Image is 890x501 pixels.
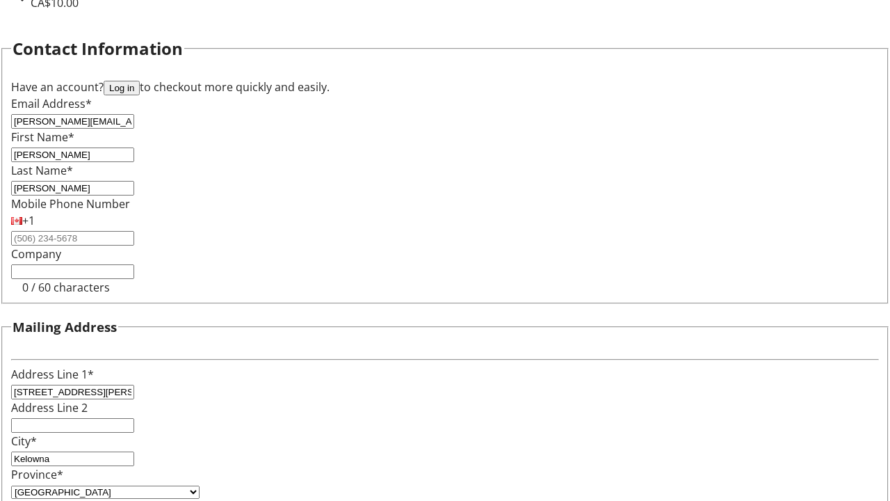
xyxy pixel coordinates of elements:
[11,367,94,382] label: Address Line 1*
[11,246,61,262] label: Company
[11,400,88,415] label: Address Line 2
[104,81,140,95] button: Log in
[11,231,134,246] input: (506) 234-5678
[13,36,183,61] h2: Contact Information
[11,129,74,145] label: First Name*
[22,280,110,295] tr-character-limit: 0 / 60 characters
[11,385,134,399] input: Address
[11,196,130,212] label: Mobile Phone Number
[11,452,134,466] input: City
[13,317,117,337] h3: Mailing Address
[11,434,37,449] label: City*
[11,467,63,482] label: Province*
[11,79,879,95] div: Have an account? to checkout more quickly and easily.
[11,163,73,178] label: Last Name*
[11,96,92,111] label: Email Address*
